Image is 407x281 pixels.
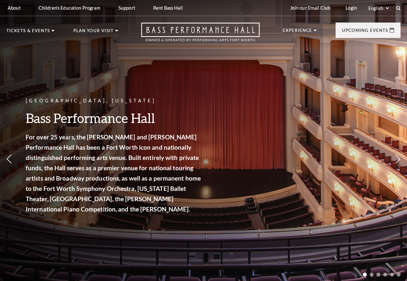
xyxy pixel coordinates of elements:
p: Experience [283,28,312,36]
p: About [8,5,21,11]
p: Tickets & Events [6,29,50,36]
p: Rent Bass Hall [153,5,183,11]
h3: Bass Performance Hall [26,110,203,126]
strong: For over 25 years, the [PERSON_NAME] and [PERSON_NAME] Performance Hall has been a Fort Worth ico... [26,133,201,213]
select: Select: [367,5,390,11]
p: Support [118,5,135,11]
p: Plan Your Visit [73,29,114,36]
p: [GEOGRAPHIC_DATA], [US_STATE] [26,97,203,105]
p: Children's Education Program [39,5,100,11]
p: Upcoming Events [342,28,388,36]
